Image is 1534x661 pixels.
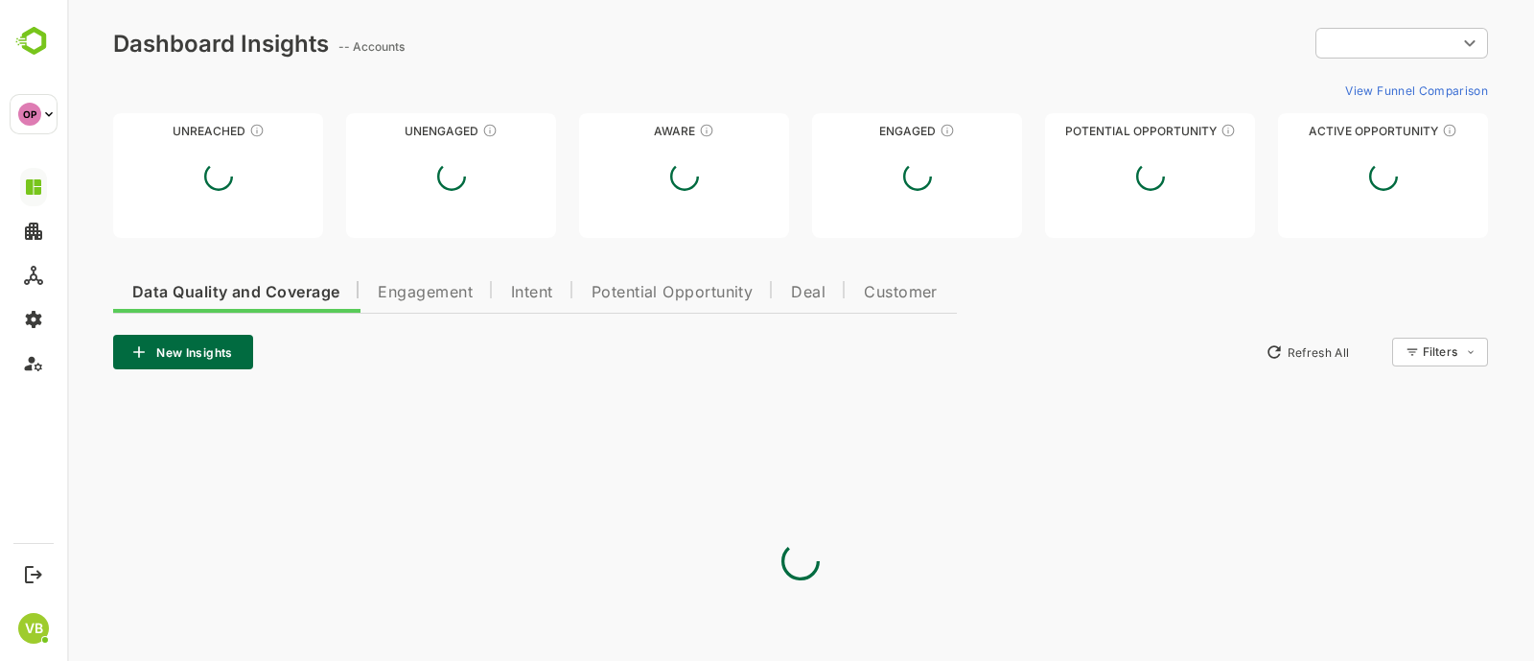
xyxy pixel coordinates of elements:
span: Intent [444,285,486,300]
div: These accounts have just entered the buying cycle and need further nurturing [632,123,647,138]
button: Logout [20,561,46,587]
div: Filters [1354,335,1421,369]
span: Customer [797,285,871,300]
div: Unreached [46,124,256,138]
div: Engaged [745,124,955,138]
button: View Funnel Comparison [1270,75,1421,106]
ag: -- Accounts [271,39,343,54]
span: Engagement [311,285,406,300]
div: Dashboard Insights [46,30,262,58]
span: Data Quality and Coverage [65,285,272,300]
div: ​ [1248,26,1421,60]
div: These accounts are MQAs and can be passed on to Inside Sales [1153,123,1169,138]
div: OP [18,103,41,126]
div: These accounts are warm, further nurturing would qualify them to MQAs [872,123,888,138]
span: Potential Opportunity [524,285,686,300]
button: Refresh All [1190,337,1290,367]
div: Filters [1356,344,1390,359]
div: VB [18,613,49,644]
div: Potential Opportunity [978,124,1188,138]
div: Aware [512,124,722,138]
div: These accounts have not been engaged with for a defined time period [182,123,198,138]
div: These accounts have open opportunities which might be at any of the Sales Stages [1375,123,1390,138]
button: New Insights [46,335,186,369]
span: Deal [724,285,758,300]
img: BambooboxLogoMark.f1c84d78b4c51b1a7b5f700c9845e183.svg [10,23,58,59]
div: Unengaged [279,124,489,138]
div: Active Opportunity [1211,124,1421,138]
div: These accounts have not shown enough engagement and need nurturing [415,123,430,138]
